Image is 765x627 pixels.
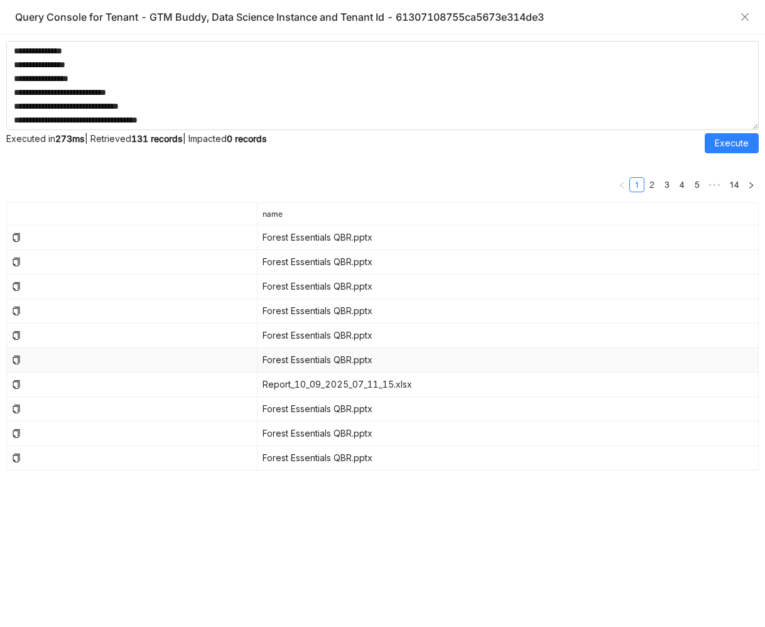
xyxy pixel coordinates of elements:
li: 2 [644,177,659,192]
td: Forest Essentials QBR.pptx [258,397,759,422]
td: Forest Essentials QBR.pptx [258,348,759,373]
span: Execute [715,136,749,150]
div: Query Console for Tenant - GTM Buddy, Data Science Instance and Tenant Id - 61307108755ca5673e314de3 [15,10,734,24]
td: Forest Essentials QBR.pptx [258,422,759,446]
td: Forest Essentials QBR.pptx [258,250,759,275]
li: 14 [725,177,744,192]
button: Close [740,12,750,22]
td: Forest Essentials QBR.pptx [258,299,759,324]
a: 2 [645,178,659,192]
button: Execute [705,133,759,153]
strong: 273ms [55,133,85,144]
a: 3 [660,178,674,192]
li: 1 [629,177,644,192]
button: Previous Page [614,177,629,192]
button: Next Page [744,177,759,192]
td: Forest Essentials QBR.pptx [258,275,759,299]
a: 5 [690,178,704,192]
a: 1 [630,178,644,192]
td: Forest Essentials QBR.pptx [258,226,759,250]
li: 5 [690,177,705,192]
strong: 131 records [131,133,183,144]
a: 4 [675,178,689,192]
td: Forest Essentials QBR.pptx [258,446,759,471]
th: name [258,203,759,226]
td: Forest Essentials QBR.pptx [258,324,759,348]
li: Next 5 Pages [705,177,725,192]
li: 3 [659,177,675,192]
div: Executed in | Retrieved | Impacted [6,133,705,153]
span: ••• [705,177,725,192]
a: 14 [725,178,743,192]
td: Report_10_09_2025_07_11_15.xlsx [258,373,759,397]
li: 4 [675,177,690,192]
strong: 0 records [227,133,267,144]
